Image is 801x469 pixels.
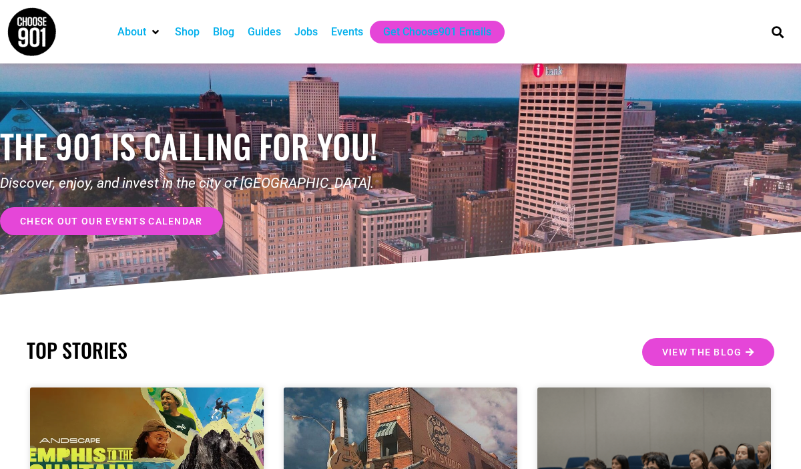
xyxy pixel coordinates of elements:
[383,24,491,40] a: Get Choose901 Emails
[175,24,200,40] a: Shop
[20,216,203,226] span: check out our events calendar
[662,347,742,357] span: View the Blog
[111,21,749,43] nav: Main nav
[294,24,318,40] a: Jobs
[27,338,394,362] h2: TOP STORIES
[213,24,234,40] a: Blog
[331,24,363,40] a: Events
[642,338,774,366] a: View the Blog
[767,21,789,43] div: Search
[248,24,281,40] a: Guides
[111,21,168,43] div: About
[117,24,146,40] a: About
